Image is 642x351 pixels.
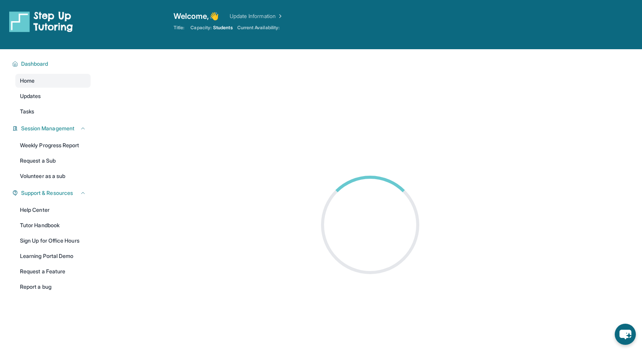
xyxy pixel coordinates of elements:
[21,125,74,132] span: Session Management
[190,25,212,31] span: Capacity:
[18,60,86,68] button: Dashboard
[15,264,91,278] a: Request a Feature
[15,169,91,183] a: Volunteer as a sub
[15,154,91,168] a: Request a Sub
[18,189,86,197] button: Support & Resources
[20,77,35,85] span: Home
[15,218,91,232] a: Tutor Handbook
[15,280,91,294] a: Report a bug
[15,138,91,152] a: Weekly Progress Report
[15,203,91,217] a: Help Center
[21,189,73,197] span: Support & Resources
[18,125,86,132] button: Session Management
[213,25,233,31] span: Students
[15,105,91,118] a: Tasks
[15,89,91,103] a: Updates
[15,249,91,263] a: Learning Portal Demo
[20,92,41,100] span: Updates
[21,60,48,68] span: Dashboard
[615,324,636,345] button: chat-button
[9,11,73,32] img: logo
[237,25,280,31] span: Current Availability:
[276,12,283,20] img: Chevron Right
[15,74,91,88] a: Home
[174,11,219,22] span: Welcome, 👋
[15,234,91,248] a: Sign Up for Office Hours
[230,12,283,20] a: Update Information
[20,108,34,115] span: Tasks
[174,25,184,31] span: Title:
